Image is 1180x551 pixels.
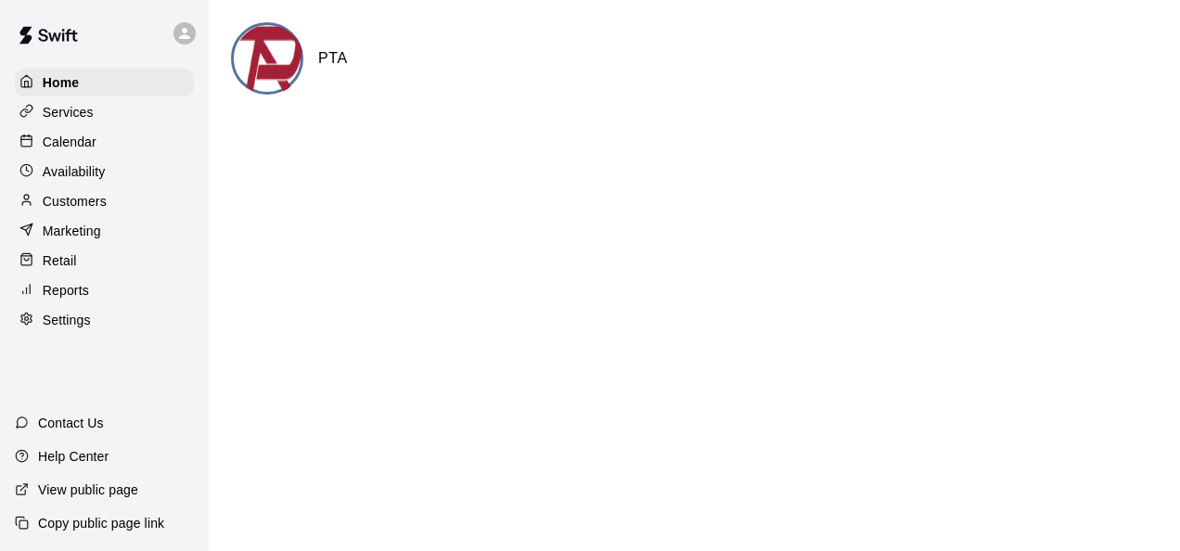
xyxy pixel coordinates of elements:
[43,162,106,181] p: Availability
[15,69,194,96] a: Home
[43,311,91,329] p: Settings
[43,73,80,92] p: Home
[15,247,194,275] a: Retail
[43,192,107,211] p: Customers
[38,447,109,466] p: Help Center
[15,158,194,186] a: Availability
[234,25,303,95] img: PTA logo
[15,128,194,156] a: Calendar
[15,306,194,334] a: Settings
[318,46,348,70] h6: PTA
[43,133,96,151] p: Calendar
[15,98,194,126] a: Services
[43,222,101,240] p: Marketing
[15,187,194,215] a: Customers
[38,414,104,432] p: Contact Us
[43,103,94,122] p: Services
[43,251,77,270] p: Retail
[43,281,89,300] p: Reports
[38,481,138,499] p: View public page
[15,276,194,304] a: Reports
[38,514,164,532] p: Copy public page link
[15,217,194,245] a: Marketing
